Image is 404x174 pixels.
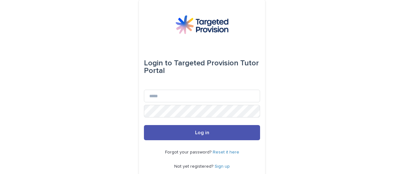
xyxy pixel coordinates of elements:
[215,164,230,169] a: Sign up
[165,150,213,154] span: Forgot your password?
[213,150,239,154] a: Reset it here
[175,15,229,34] img: M5nRWzHhSzIhMunXDL62
[144,54,260,80] div: Targeted Provision Tutor Portal
[144,59,172,67] span: Login to
[174,164,215,169] span: Not yet registered?
[144,125,260,140] button: Log in
[195,130,209,135] span: Log in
